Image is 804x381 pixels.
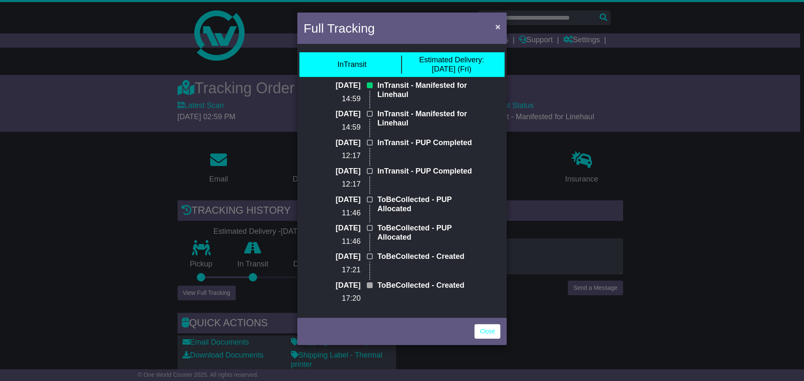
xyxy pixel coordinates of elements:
[320,138,361,148] p: [DATE]
[320,209,361,218] p: 11:46
[320,81,361,90] p: [DATE]
[320,294,361,303] p: 17:20
[377,110,484,128] p: InTransit - Manifested for Linehaul
[320,123,361,132] p: 14:59
[377,138,484,148] p: InTransit - PUP Completed
[320,95,361,104] p: 14:59
[320,110,361,119] p: [DATE]
[377,167,484,176] p: InTransit - PUP Completed
[474,324,500,339] a: Close
[320,167,361,176] p: [DATE]
[338,60,366,69] div: InTransit
[320,252,361,261] p: [DATE]
[377,195,484,213] p: ToBeCollected - PUP Allocated
[320,180,361,189] p: 12:17
[377,224,484,242] p: ToBeCollected - PUP Allocated
[419,56,484,74] div: [DATE] (Fri)
[320,237,361,246] p: 11:46
[377,281,484,290] p: ToBeCollected - Created
[495,22,500,31] span: ×
[320,281,361,290] p: [DATE]
[320,266,361,275] p: 17:21
[377,252,484,261] p: ToBeCollected - Created
[320,195,361,205] p: [DATE]
[304,19,375,38] h4: Full Tracking
[377,81,484,99] p: InTransit - Manifested for Linehaul
[320,224,361,233] p: [DATE]
[419,56,484,64] span: Estimated Delivery:
[491,18,505,35] button: Close
[320,151,361,161] p: 12:17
